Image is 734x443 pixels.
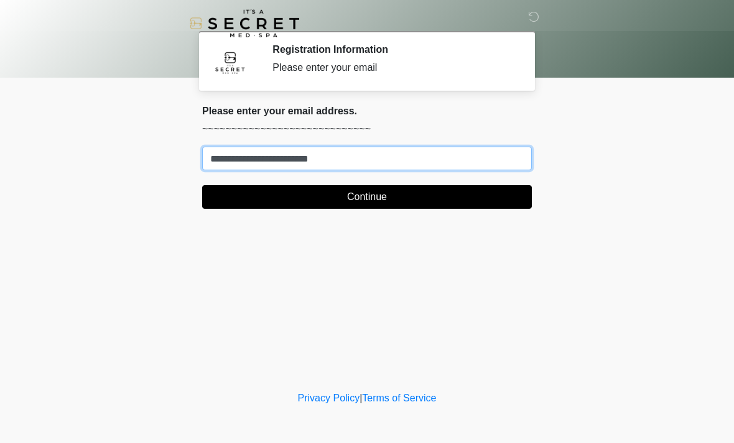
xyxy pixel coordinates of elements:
button: Continue [202,185,532,209]
a: Privacy Policy [298,393,360,403]
img: Agent Avatar [211,43,249,81]
div: Please enter your email [272,60,513,75]
h2: Registration Information [272,43,513,55]
a: Terms of Service [362,393,436,403]
a: | [360,393,362,403]
p: ~~~~~~~~~~~~~~~~~~~~~~~~~~~~~ [202,122,532,137]
h2: Please enter your email address. [202,105,532,117]
img: It's A Secret Med Spa Logo [190,9,299,37]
